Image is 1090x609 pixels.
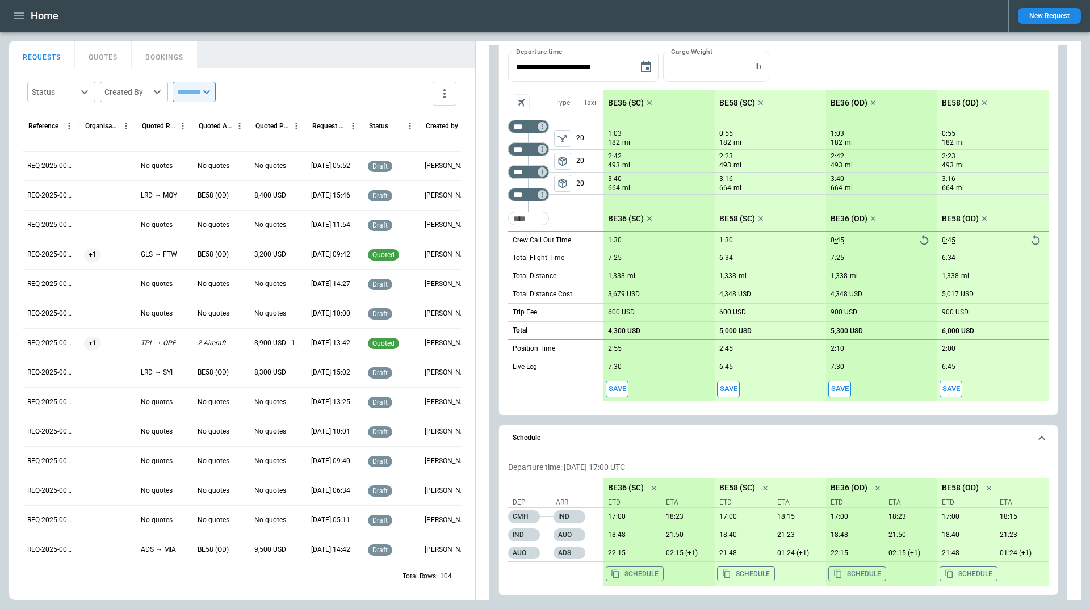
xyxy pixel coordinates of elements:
p: 6:34 [942,254,955,262]
p: 2:10 [831,345,844,353]
div: Too short [508,165,549,179]
div: Not found [508,120,549,133]
button: Save [717,381,740,397]
span: package_2 [557,178,568,189]
p: 09/17/2025 [715,513,768,521]
p: GLS → FTW [141,250,177,259]
span: draft [370,516,390,524]
span: Save this aircraft quote and copy details to clipboard [606,381,628,397]
p: REQ-2025-000269 [27,309,75,318]
p: 0:45 [942,236,955,245]
button: Save [828,381,851,397]
p: mi [956,138,964,148]
p: No quotes [254,515,286,525]
p: 1,338 [719,272,736,280]
button: Quoted Aircraft column menu [232,119,247,133]
p: CMH [508,510,540,523]
p: No quotes [141,486,173,495]
span: draft [370,310,390,318]
p: mi [739,271,747,281]
p: 09/11/2025 11:54 [311,220,350,230]
p: 09/05/2025 10:00 [311,309,350,318]
p: 5,017 USD [942,290,974,299]
p: 09/17/2025 [661,531,715,539]
p: Allen Maki [425,191,472,200]
p: REQ-2025-000273 [27,191,75,200]
button: left aligned [554,153,571,170]
p: BE36 (OD) [831,483,867,493]
p: Trip Fee [513,308,537,317]
p: 7:30 [608,363,622,371]
p: ADS → MIA [141,545,176,555]
div: Status [32,86,77,98]
p: 7:25 [831,254,844,262]
p: No quotes [198,515,229,525]
p: No quotes [198,486,229,495]
p: 09/17/2025 [937,513,991,521]
p: mi [733,183,741,193]
span: +1 [84,240,101,269]
p: 0:45 [831,236,844,245]
p: 09/17/2025 [826,549,879,557]
p: 2:23 [942,152,955,161]
div: Quoted Aircraft [199,122,232,130]
p: 4,300 USD [608,327,640,335]
p: mi [845,183,853,193]
button: Save [940,381,962,397]
p: 600 USD [719,308,746,317]
p: TPL → OPF [141,338,176,348]
p: 1,338 [608,272,625,280]
p: 0:55 [719,129,733,138]
p: 09/12/2025 05:52 [311,161,350,171]
p: 493 [942,161,954,170]
p: ETA [884,498,933,507]
div: scrollable content [603,90,1049,401]
p: 2:00 [942,345,955,353]
h1: Home [31,9,58,23]
p: LRD → SYI [141,368,173,377]
p: 09/17/2025 [715,531,768,539]
p: 7:25 [608,254,622,262]
p: IND [554,510,585,523]
span: draft [370,487,390,495]
button: Quoted Route column menu [175,119,190,133]
p: AUO [554,528,585,541]
p: mi [956,183,964,193]
p: 493 [608,161,620,170]
p: 09/17/2025 [715,549,768,557]
p: 3:40 [831,175,844,183]
p: 9,500 USD [254,545,286,555]
p: 20 [576,127,603,149]
p: 6,000 USD [942,327,974,335]
p: BE58 (OD) [198,250,229,259]
p: 09/18/2025 [884,549,937,557]
label: Cargo Weight [671,47,712,56]
p: 09/18/2025 [773,549,826,557]
button: Reset [916,232,933,249]
p: George O'Bryan [425,515,472,525]
p: lb [755,62,761,72]
p: ETD [608,498,657,507]
p: BE58 (OD) [198,545,229,555]
button: Quoted Price column menu [289,119,304,133]
p: mi [845,161,853,170]
p: ETD [831,498,879,507]
p: Arr [556,498,596,507]
p: 08/29/2025 09:40 [311,456,350,466]
p: 3:40 [608,175,622,183]
button: Copy the aircraft schedule to your clipboard [940,566,997,581]
button: Reset [1027,232,1044,249]
p: 09/18/2025 [661,549,715,557]
p: REQ-2025-000261 [27,545,75,555]
button: New Request [1018,8,1081,24]
span: Save this aircraft quote and copy details to clipboard [940,381,962,397]
p: 5,300 USD [831,327,863,335]
button: Choose date, selected date is Sep 17, 2025 [635,56,657,78]
p: 6:45 [942,363,955,371]
p: 2:23 [719,152,733,161]
p: No quotes [254,486,286,495]
p: mi [733,161,741,170]
p: 09/18/2025 [995,549,1049,557]
span: Save this aircraft quote and copy details to clipboard [828,381,851,397]
p: 1,338 [942,272,959,280]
